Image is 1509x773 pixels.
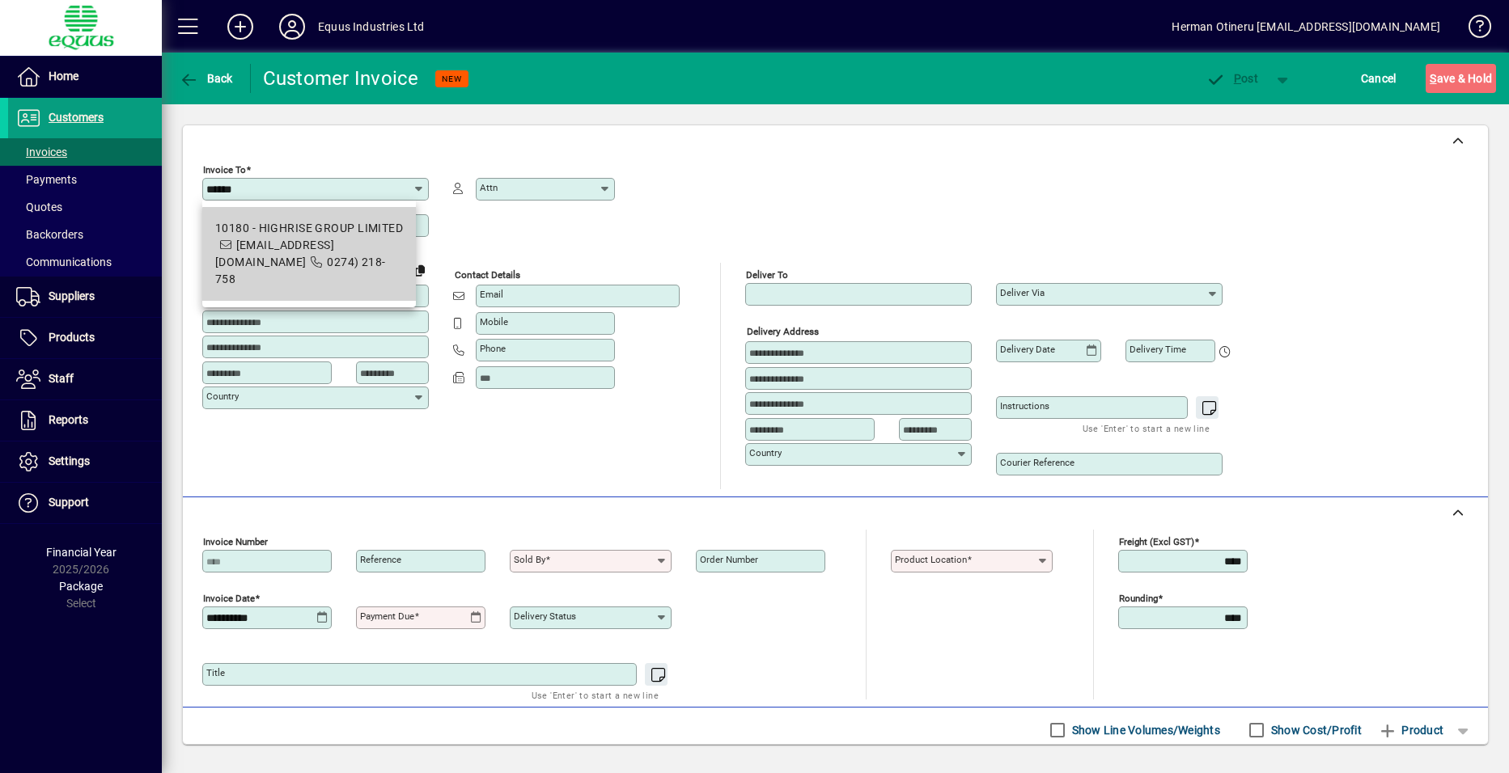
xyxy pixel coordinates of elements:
mat-label: Invoice date [203,593,255,604]
span: Product [1378,717,1443,743]
span: Products [49,331,95,344]
mat-label: Deliver To [746,269,788,281]
button: Add [214,12,266,41]
span: Staff [49,372,74,385]
span: Financial Year [46,546,117,559]
span: Cancel [1361,65,1397,91]
mat-hint: Use 'Enter' to start a new line [532,686,659,704]
span: S [1430,72,1436,85]
button: Post [1197,64,1266,93]
mat-label: Sold by [514,554,545,565]
mat-label: Courier Reference [1000,457,1075,468]
mat-label: Delivery status [514,610,576,622]
mat-label: Reference [360,554,401,565]
div: Herman Otineru [EMAIL_ADDRESS][DOMAIN_NAME] [1172,14,1440,40]
a: Support [8,483,162,523]
div: Customer Invoice [263,65,419,91]
mat-label: Instructions [1000,400,1049,412]
mat-label: Attn [480,182,498,193]
span: ave & Hold [1430,65,1492,91]
a: Knowledge Base [1456,3,1489,56]
span: Quotes [16,201,62,213]
label: Show Line Volumes/Weights [1069,722,1220,738]
span: Reports [49,413,88,426]
a: Communications [8,248,162,276]
mat-label: Rounding [1119,593,1158,604]
span: P [1234,72,1241,85]
a: Reports [8,400,162,441]
mat-label: Product location [895,554,967,565]
mat-label: Order number [700,554,758,565]
mat-label: Payment due [360,610,414,622]
span: Package [59,580,103,593]
a: Products [8,318,162,358]
a: Settings [8,441,162,482]
span: Backorders [16,228,83,241]
button: Back [175,64,237,93]
span: Back [179,72,233,85]
span: Home [49,70,78,82]
button: Cancel [1357,64,1401,93]
button: Profile [266,12,318,41]
mat-label: Mobile [480,316,508,327]
mat-label: Email [480,289,503,300]
mat-label: Phone [480,343,506,354]
span: Payments [16,173,77,186]
a: Home [8,57,162,97]
mat-hint: Use 'Enter' to start a new line [1083,419,1210,437]
span: ost [1206,72,1258,85]
a: Quotes [8,193,162,221]
button: Product [1370,716,1452,745]
span: Invoices [16,146,67,158]
mat-option: 10180 - HIGHRISE GROUP LIMITED [202,207,416,301]
app-page-header-button: Back [162,64,251,93]
span: [EMAIL_ADDRESS][DOMAIN_NAME] [215,239,334,268]
mat-label: Country [206,391,239,402]
span: Support [49,496,89,509]
mat-label: Country [749,447,782,458]
a: Invoices [8,138,162,166]
a: Payments [8,166,162,193]
div: Equus Industries Ltd [318,14,425,40]
mat-label: Title [206,667,225,678]
button: Copy to Delivery address [407,257,433,283]
a: Staff [8,359,162,399]
span: NEW [442,74,462,84]
mat-label: Delivery time [1130,344,1186,355]
div: 10180 - HIGHRISE GROUP LIMITED [215,220,403,237]
a: Suppliers [8,277,162,317]
mat-label: Invoice number [203,536,268,547]
mat-label: Freight (excl GST) [1119,536,1194,547]
span: Communications [16,256,112,268]
mat-label: Deliver via [1000,287,1045,298]
span: Customers [49,111,104,124]
a: Backorders [8,221,162,248]
button: Save & Hold [1426,64,1496,93]
span: Suppliers [49,289,95,302]
span: Settings [49,454,90,467]
label: Show Cost/Profit [1268,722,1362,738]
mat-label: Delivery date [1000,344,1055,355]
mat-label: Invoice To [203,164,246,175]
